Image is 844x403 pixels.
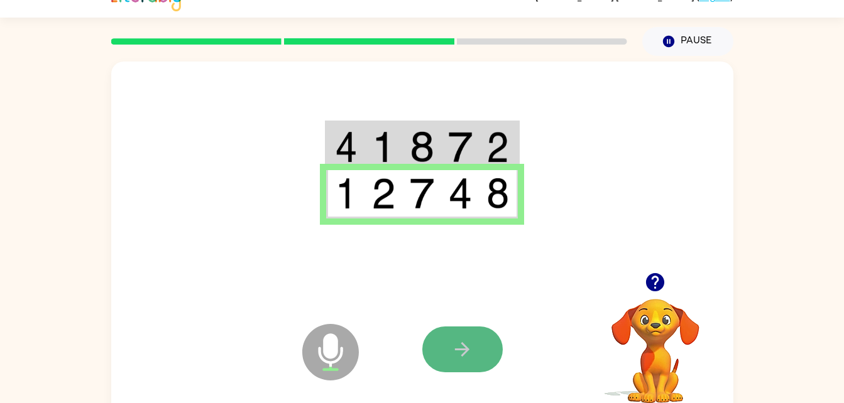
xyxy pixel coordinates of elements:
img: 2 [486,131,509,163]
img: 4 [448,178,472,209]
img: 1 [371,131,395,163]
img: 4 [335,131,358,163]
img: 7 [410,178,434,209]
button: Pause [642,27,733,56]
img: 7 [448,131,472,163]
img: 8 [410,131,434,163]
img: 1 [335,178,358,209]
img: 2 [371,178,395,209]
img: 8 [486,178,509,209]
